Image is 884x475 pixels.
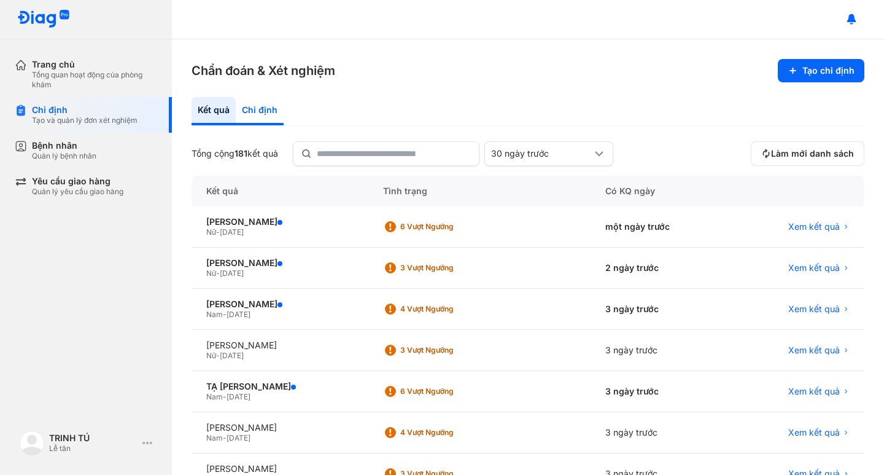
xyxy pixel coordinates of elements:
div: [PERSON_NAME] [206,463,354,474]
img: logo [17,10,70,29]
div: [PERSON_NAME] [206,340,354,351]
div: Lễ tân [49,444,138,453]
div: Kết quả [192,97,236,125]
span: [DATE] [220,227,244,237]
div: [PERSON_NAME] [206,422,354,433]
div: [PERSON_NAME] [206,299,354,310]
div: 4 Vượt ngưỡng [400,428,498,438]
div: 3 ngày trước [591,371,730,412]
div: 3 Vượt ngưỡng [400,263,498,273]
span: Nữ [206,227,216,237]
div: TRINH TÚ [49,433,138,444]
div: 30 ngày trước [491,148,592,159]
span: - [223,392,227,401]
div: Tổng quan hoạt động của phòng khám [32,70,157,90]
span: - [216,227,220,237]
div: Kết quả [192,176,368,206]
h3: Chẩn đoán & Xét nghiệm [192,62,335,79]
div: Bệnh nhân [32,140,96,151]
span: Nữ [206,269,216,278]
div: Tạo và quản lý đơn xét nghiệm [32,116,138,125]
span: Xem kết quả [788,304,840,315]
span: Xem kết quả [788,345,840,356]
div: Quản lý bệnh nhân [32,151,96,161]
div: Chỉ định [32,104,138,116]
span: Nam [206,392,223,401]
span: - [216,269,220,278]
div: TẠ [PERSON_NAME] [206,381,354,392]
div: Tình trạng [368,176,591,206]
span: Xem kết quả [788,427,840,438]
span: Xem kết quả [788,262,840,273]
span: [DATE] [227,433,250,442]
div: [PERSON_NAME] [206,257,354,269]
span: - [223,310,227,319]
span: - [223,433,227,442]
span: Xem kết quả [788,221,840,232]
div: Chỉ định [236,97,284,125]
span: Làm mới danh sách [771,148,854,159]
div: 2 ngày trước [591,248,730,289]
span: - [216,351,220,360]
div: 3 Vượt ngưỡng [400,345,498,355]
div: Yêu cầu giao hàng [32,176,123,187]
span: Nữ [206,351,216,360]
span: 181 [235,148,247,159]
div: 3 ngày trước [591,412,730,453]
span: [DATE] [227,392,250,401]
div: 6 Vượt ngưỡng [400,222,498,232]
div: Quản lý yêu cầu giao hàng [32,187,123,197]
div: Có KQ ngày [591,176,730,206]
span: [DATE] [220,351,244,360]
div: 6 Vượt ngưỡng [400,387,498,396]
span: Nam [206,310,223,319]
div: một ngày trước [591,206,730,248]
div: 3 ngày trước [591,330,730,371]
img: logo [20,431,44,455]
button: Làm mới danh sách [751,141,864,166]
div: 3 ngày trước [591,289,730,330]
span: Xem kết quả [788,386,840,397]
div: Trang chủ [32,59,157,70]
div: [PERSON_NAME] [206,216,354,227]
span: [DATE] [220,269,244,278]
span: [DATE] [227,310,250,319]
button: Tạo chỉ định [778,59,864,82]
div: Tổng cộng kết quả [192,148,278,159]
div: 4 Vượt ngưỡng [400,304,498,314]
span: Nam [206,433,223,442]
